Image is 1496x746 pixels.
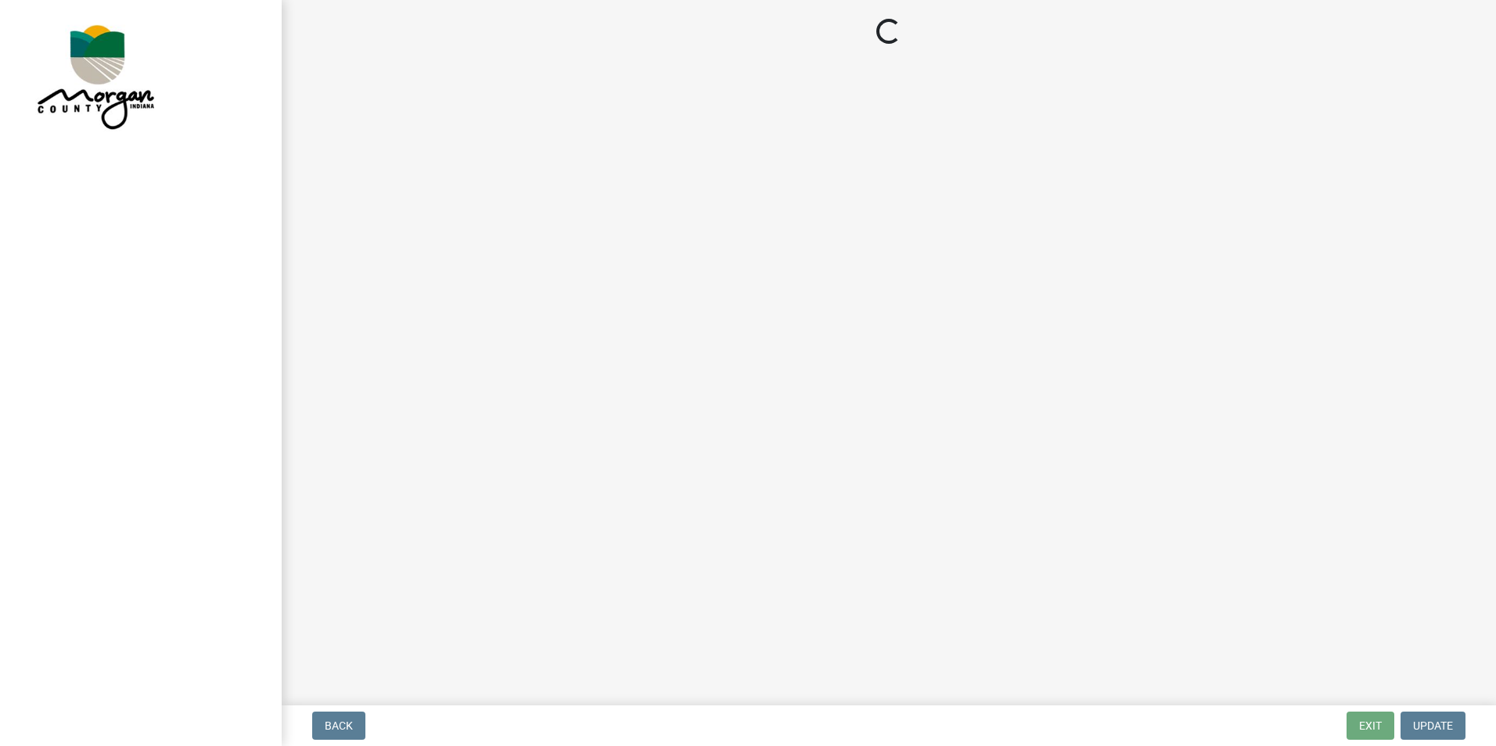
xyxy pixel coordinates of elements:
img: Morgan County, Indiana [31,16,157,134]
span: Update [1413,719,1453,732]
span: Back [325,719,353,732]
button: Exit [1347,712,1394,740]
button: Back [312,712,365,740]
button: Update [1401,712,1465,740]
